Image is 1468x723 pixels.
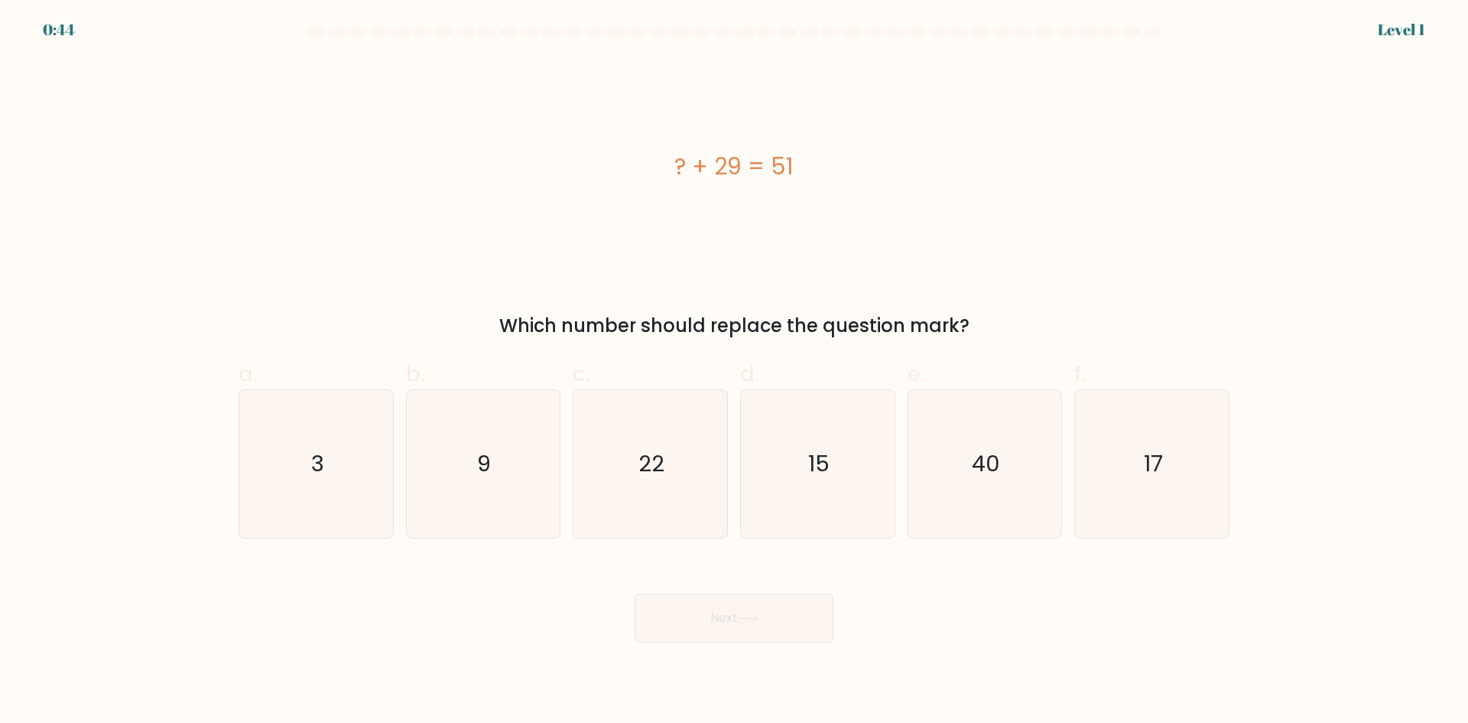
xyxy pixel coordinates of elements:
text: 3 [311,448,324,479]
div: Which number should replace the question mark? [248,312,1220,340]
text: 40 [972,448,1000,479]
span: a. [239,359,257,389]
text: 17 [1144,448,1163,479]
span: d. [740,359,758,389]
div: 0:44 [43,18,75,41]
span: f. [1074,359,1085,389]
text: 15 [808,448,830,479]
text: 22 [639,448,665,479]
button: Next [635,594,833,643]
span: b. [406,359,424,389]
span: e. [908,359,924,389]
div: Level 1 [1378,18,1425,41]
span: c. [573,359,589,389]
text: 9 [478,448,492,479]
div: ? + 29 = 51 [239,149,1229,184]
